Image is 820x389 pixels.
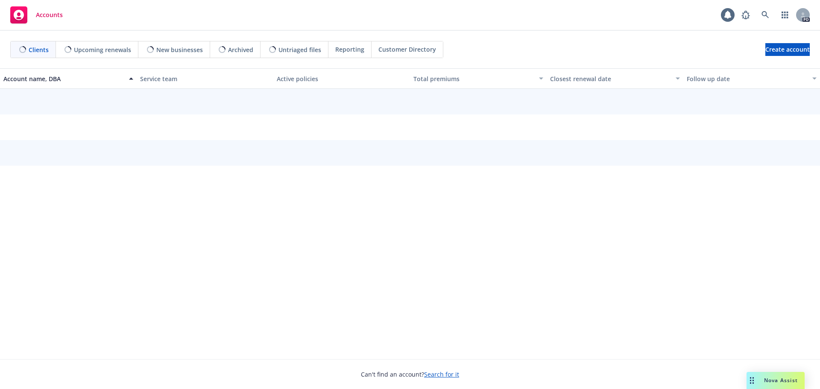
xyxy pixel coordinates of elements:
[228,45,253,54] span: Archived
[36,12,63,18] span: Accounts
[747,372,805,389] button: Nova Assist
[74,45,131,54] span: Upcoming renewals
[277,74,407,83] div: Active policies
[156,45,203,54] span: New businesses
[278,45,321,54] span: Untriaged files
[747,372,757,389] div: Drag to move
[3,74,124,83] div: Account name, DBA
[765,43,810,56] a: Create account
[378,45,436,54] span: Customer Directory
[335,45,364,54] span: Reporting
[137,68,273,89] button: Service team
[7,3,66,27] a: Accounts
[764,377,798,384] span: Nova Assist
[683,68,820,89] button: Follow up date
[413,74,534,83] div: Total premiums
[687,74,807,83] div: Follow up date
[140,74,270,83] div: Service team
[361,370,459,379] span: Can't find an account?
[550,74,671,83] div: Closest renewal date
[29,45,49,54] span: Clients
[765,41,810,58] span: Create account
[424,370,459,378] a: Search for it
[757,6,774,23] a: Search
[273,68,410,89] button: Active policies
[776,6,794,23] a: Switch app
[410,68,547,89] button: Total premiums
[737,6,754,23] a: Report a Bug
[547,68,683,89] button: Closest renewal date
